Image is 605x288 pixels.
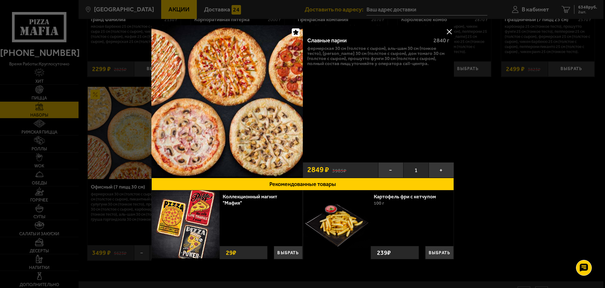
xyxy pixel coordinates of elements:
[274,246,302,259] button: Выбрать
[403,162,429,178] span: 1
[332,167,346,173] s: 3985 ₽
[378,162,403,178] button: −
[428,162,454,178] button: +
[307,37,428,44] div: Славные парни
[425,246,453,259] button: Выбрать
[151,25,303,178] a: Славные парни
[224,246,238,259] strong: 29 ₽
[307,166,329,174] span: 2849 ₽
[151,178,454,191] button: Рекомендованные товары
[375,246,392,259] strong: 239 ₽
[433,37,449,44] span: 2840 г
[374,201,384,206] span: 100 г
[151,25,303,177] img: Славные парни
[307,46,449,66] p: Фермерская 30 см (толстое с сыром), Аль-Шам 30 см (тонкое тесто), [PERSON_NAME] 30 см (толстое с ...
[374,194,442,200] a: Картофель фри с кетчупом
[222,194,277,206] a: Коллекционный магнит "Мафия"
